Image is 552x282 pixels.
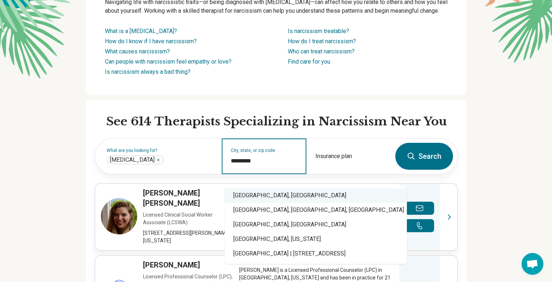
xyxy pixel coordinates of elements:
[288,48,355,55] a: Who can treat narcissism?
[105,48,170,55] a: What causes narcissism?
[225,188,407,203] div: [GEOGRAPHIC_DATA], [GEOGRAPHIC_DATA]
[405,219,434,232] button: Make a phone call
[105,38,197,45] a: How do I know if I have narcissism?
[225,217,407,232] div: [GEOGRAPHIC_DATA], [GEOGRAPHIC_DATA]
[225,232,407,246] div: [GEOGRAPHIC_DATA], [US_STATE]
[110,156,155,164] span: [MEDICAL_DATA]
[288,58,330,65] a: Find care for you
[522,253,543,275] div: Open chat
[105,68,191,75] a: Is narcissism always a bad thing?
[105,28,177,35] a: What is a [MEDICAL_DATA]?
[105,58,232,65] a: Can people with narcissism feel empathy or love?
[225,246,407,261] div: [GEOGRAPHIC_DATA] | [STREET_ADDRESS]
[106,114,458,129] h2: See 614 Therapists Specializing in Narcissism Near You
[288,38,356,45] a: How do I treat narcissism?
[107,148,213,153] label: What are you looking for?
[288,28,349,35] a: Is narcissism treatable?
[156,158,160,162] button: Narcissistic Personality
[225,185,407,264] div: Suggestions
[107,156,164,164] div: Narcissistic Personality
[395,143,453,170] button: Search
[225,203,407,217] div: [GEOGRAPHIC_DATA], [GEOGRAPHIC_DATA], [GEOGRAPHIC_DATA]
[405,202,434,215] button: Send a message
